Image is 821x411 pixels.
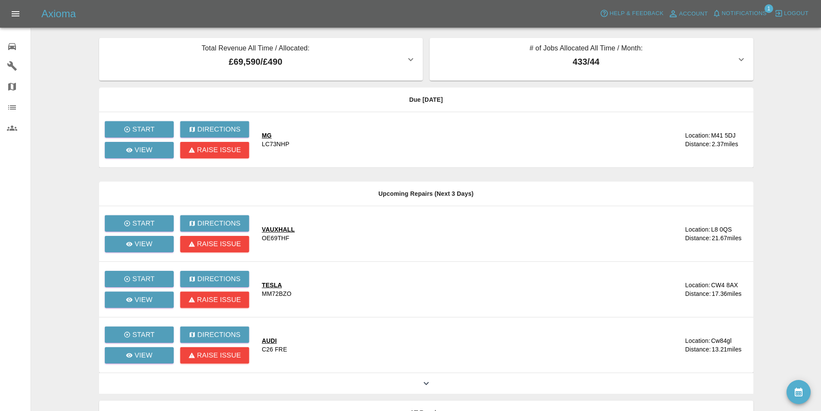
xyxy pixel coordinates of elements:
[685,289,711,298] div: Distance:
[41,7,76,21] h5: Axioma
[711,281,738,289] div: CW4 8AX
[262,225,641,242] a: VAUXHALLOE69THF
[105,236,174,252] a: View
[197,350,240,361] p: Raise issue
[712,289,746,298] div: 17.36 miles
[437,55,736,68] p: 433 / 44
[437,43,736,55] p: # of Jobs Allocated All Time / Month:
[105,121,174,138] button: Start
[712,345,746,354] div: 13.21 miles
[711,225,732,234] div: L8 0QS
[180,121,249,138] button: Directions
[180,236,249,252] button: Raise issue
[132,218,155,229] p: Start
[134,295,153,305] p: View
[609,9,663,19] span: Help & Feedback
[647,225,746,242] a: Location:L8 0QSDistance:21.67miles
[105,347,174,364] a: View
[262,336,287,345] div: AUDI
[598,7,665,20] button: Help & Feedback
[765,4,773,13] span: 1
[647,131,746,148] a: Location:M41 5DJDistance:2.37miles
[105,142,174,158] a: View
[685,281,710,289] div: Location:
[180,292,249,308] button: Raise issue
[132,329,155,340] p: Start
[262,289,292,298] div: MM72BZO
[685,336,710,345] div: Location:
[679,9,708,19] span: Account
[647,336,746,354] a: Location:Cw84glDistance:13.21miles
[712,140,746,148] div: 2.37 miles
[134,145,153,155] p: View
[262,225,295,234] div: VAUXHALL
[685,140,711,148] div: Distance:
[99,88,753,112] th: Due [DATE]
[132,274,155,284] p: Start
[197,145,240,155] p: Raise issue
[180,271,249,287] button: Directions
[180,347,249,364] button: Raise issue
[105,271,174,287] button: Start
[430,38,753,81] button: # of Jobs Allocated All Time / Month:433/44
[132,124,155,135] p: Start
[99,182,753,206] th: Upcoming Repairs (Next 3 Days)
[197,274,240,284] p: Directions
[711,131,736,140] div: M41 5DJ
[105,292,174,308] a: View
[134,239,153,249] p: View
[262,345,287,354] div: C26 FRE
[262,131,641,148] a: MGLC73NHP
[787,380,811,404] button: availability
[106,43,406,55] p: Total Revenue All Time / Allocated:
[647,281,746,298] a: Location:CW4 8AXDistance:17.36miles
[180,142,249,158] button: Raise issue
[262,131,290,140] div: MG
[180,215,249,232] button: Directions
[262,140,290,148] div: LC73NHP
[262,336,641,354] a: AUDIC26 FRE
[710,7,769,20] button: Notifications
[106,55,406,68] p: £69,590 / £490
[197,295,240,305] p: Raise issue
[685,225,710,234] div: Location:
[711,336,732,345] div: Cw84gl
[197,239,240,249] p: Raise issue
[685,345,711,354] div: Distance:
[5,3,26,24] button: Open drawer
[784,9,809,19] span: Logout
[772,7,811,20] button: Logout
[105,326,174,343] button: Start
[134,350,153,361] p: View
[685,131,710,140] div: Location:
[262,234,290,242] div: OE69THF
[180,326,249,343] button: Directions
[262,281,641,298] a: TESLAMM72BZO
[712,234,746,242] div: 21.67 miles
[722,9,767,19] span: Notifications
[262,281,292,289] div: TESLA
[105,215,174,232] button: Start
[197,218,240,229] p: Directions
[99,38,423,81] button: Total Revenue All Time / Allocated:£69,590/£490
[197,329,240,340] p: Directions
[666,7,710,21] a: Account
[197,124,240,135] p: Directions
[685,234,711,242] div: Distance:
